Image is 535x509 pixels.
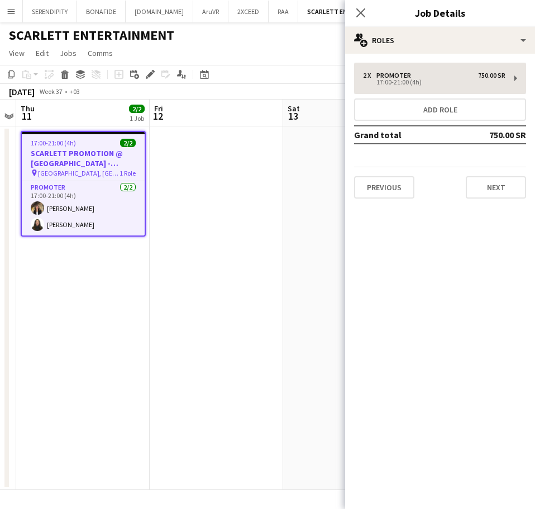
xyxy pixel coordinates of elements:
[269,1,298,22] button: RAA
[126,1,193,22] button: [DOMAIN_NAME]
[152,110,163,122] span: 12
[9,86,35,97] div: [DATE]
[354,98,526,121] button: Add role
[21,103,35,114] span: Thu
[354,176,414,199] button: Previous
[363,72,376,79] div: 2 x
[37,87,65,96] span: Week 37
[69,87,80,96] div: +03
[354,126,456,144] td: Grand total
[23,1,77,22] button: SERENDIPITY
[31,139,76,147] span: 17:00-21:00 (4h)
[83,46,117,60] a: Comms
[193,1,228,22] button: AruVR
[286,110,300,122] span: 13
[130,114,144,122] div: 1 Job
[228,1,269,22] button: 2XCEED
[22,181,145,235] app-card-role: Promoter2/217:00-21:00 (4h)[PERSON_NAME][PERSON_NAME]
[456,126,526,144] td: 750.00 SR
[31,46,53,60] a: Edit
[154,103,163,114] span: Fri
[19,110,35,122] span: 11
[21,131,146,237] app-job-card: 17:00-21:00 (4h)2/2SCARLETT PROMOTION @ [GEOGRAPHIC_DATA] - [GEOGRAPHIC_DATA] [GEOGRAPHIC_DATA], ...
[288,103,300,114] span: Sat
[345,27,535,54] div: Roles
[38,169,120,177] span: [GEOGRAPHIC_DATA], [GEOGRAPHIC_DATA]
[120,139,136,147] span: 2/2
[55,46,81,60] a: Jobs
[9,48,25,58] span: View
[478,72,505,79] div: 750.00 SR
[345,6,535,20] h3: Job Details
[4,46,29,60] a: View
[88,48,113,58] span: Comms
[77,1,126,22] button: BONAFIDE
[9,27,174,44] h1: SCARLETT ENTERTAINMENT
[129,105,145,113] span: 2/2
[376,72,415,79] div: Promoter
[60,48,77,58] span: Jobs
[466,176,526,199] button: Next
[363,79,505,85] div: 17:00-21:00 (4h)
[36,48,49,58] span: Edit
[22,148,145,168] h3: SCARLETT PROMOTION @ [GEOGRAPHIC_DATA] - [GEOGRAPHIC_DATA]
[120,169,136,177] span: 1 Role
[298,1,400,22] button: SCARLETT ENTERTAINMENT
